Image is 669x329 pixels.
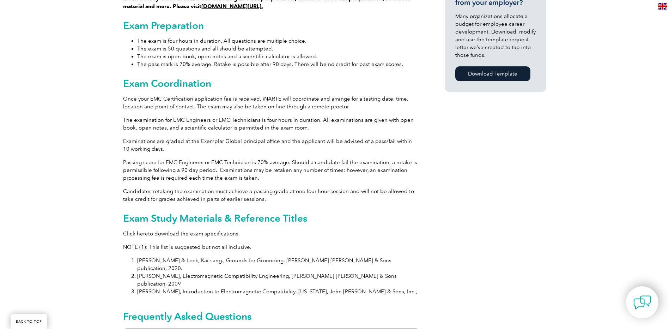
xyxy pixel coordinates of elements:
[123,158,419,182] p: Passing score for EMC Engineers or EMC Technician is 70% average. Should a candidate fail the exa...
[658,3,667,10] img: en
[123,78,419,89] h2: Exam Coordination
[123,187,419,203] p: Candidates retaking the examination must achieve a passing grade at one four hour session and wil...
[633,294,651,311] img: contact-chat.png
[137,37,419,45] li: The exam is four hours in duration. All questions are multiple choice.
[123,20,419,31] h2: Exam Preparation
[123,311,419,322] h2: Frequently Asked Questions
[123,243,419,251] p: NOTE (1): This list is suggested but not all inclusive.
[123,95,419,110] p: Once your EMC Certification application fee is received, iNARTE will coordinate and arrange for a...
[455,66,530,81] a: Download Template
[201,3,263,10] a: [DOMAIN_NAME][URL].
[123,137,419,153] p: Examinations are graded at the Exemplar Global principal office and the applicant will be advised...
[123,213,419,224] h2: Exam Study Materials & Reference Titles
[137,45,419,53] li: The exam is 50 questions and all should be attempted.
[123,116,419,132] p: The examination for EMC Engineers or EMC Technicians is four hours in duration. All examinations ...
[137,272,419,288] li: [PERSON_NAME], Electromagnetic Compatibility Engineering, [PERSON_NAME] [PERSON_NAME] & Sons publ...
[123,231,148,237] a: Click here
[137,288,419,295] li: [PERSON_NAME], Introduction to Electromagnetic Compatibility, [US_STATE], John [PERSON_NAME] & So...
[123,230,419,238] p: to download the exam specifications.
[137,53,419,60] li: The exam is open book, open notes and a scientific calculator is allowed.
[137,257,419,272] li: [PERSON_NAME] & Lock, Kai-sang., Grounds for Grounding, [PERSON_NAME] [PERSON_NAME] & Sons public...
[11,314,47,329] a: BACK TO TOP
[455,12,536,59] p: Many organizations allocate a budget for employee career development. Download, modify and use th...
[137,60,419,68] li: The pass mark is 70% average. Retake is possible after 90 days. There will be no credit for past ...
